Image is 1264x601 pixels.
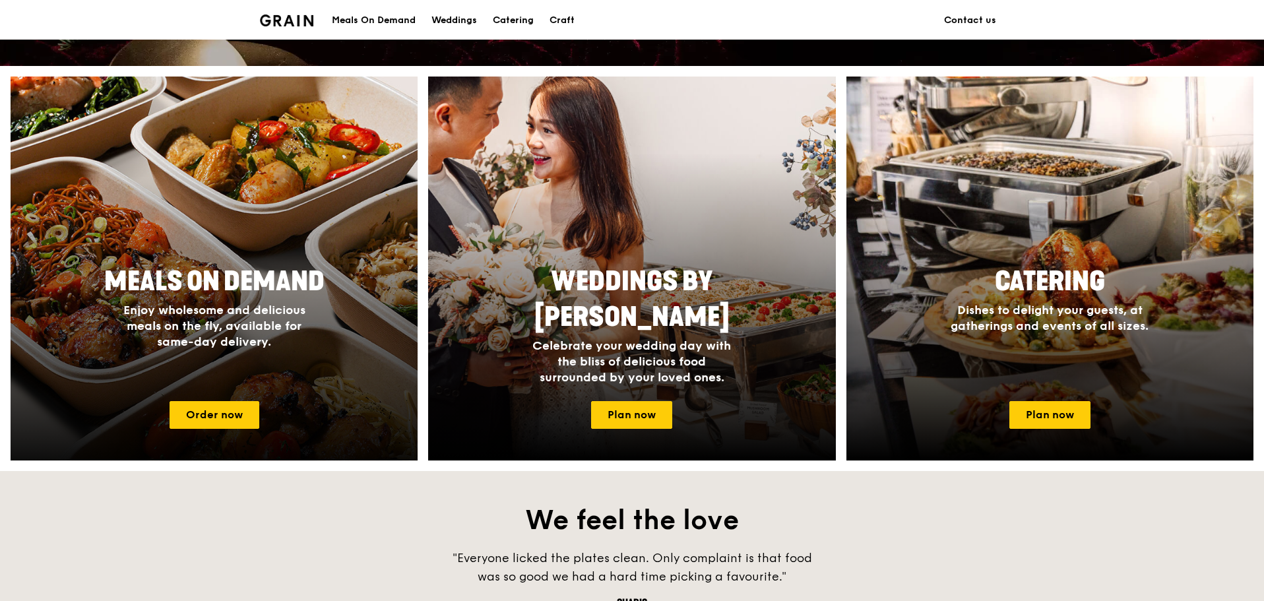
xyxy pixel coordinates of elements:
[846,77,1253,460] a: CateringDishes to delight your guests, at gatherings and events of all sizes.Plan now
[104,266,325,298] span: Meals On Demand
[1009,401,1090,429] a: Plan now
[428,77,835,460] a: Weddings by [PERSON_NAME]Celebrate your wedding day with the bliss of delicious food surrounded b...
[995,266,1105,298] span: Catering
[170,401,259,429] a: Order now
[493,1,534,40] div: Catering
[424,1,485,40] a: Weddings
[846,77,1253,460] img: catering-card.e1cfaf3e.jpg
[260,15,313,26] img: Grain
[434,549,830,586] div: "Everyone licked the plates clean. Only complaint is that food was so good we had a hard time pic...
[591,401,672,429] a: Plan now
[534,266,730,333] span: Weddings by [PERSON_NAME]
[532,338,731,385] span: Celebrate your wedding day with the bliss of delicious food surrounded by your loved ones.
[550,1,575,40] div: Craft
[332,1,416,40] div: Meals On Demand
[428,77,835,460] img: weddings-card.4f3003b8.jpg
[123,303,305,349] span: Enjoy wholesome and delicious meals on the fly, available for same-day delivery.
[951,303,1149,333] span: Dishes to delight your guests, at gatherings and events of all sizes.
[11,77,418,460] a: Meals On DemandEnjoy wholesome and delicious meals on the fly, available for same-day delivery.Or...
[485,1,542,40] a: Catering
[542,1,583,40] a: Craft
[936,1,1004,40] a: Contact us
[431,1,477,40] div: Weddings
